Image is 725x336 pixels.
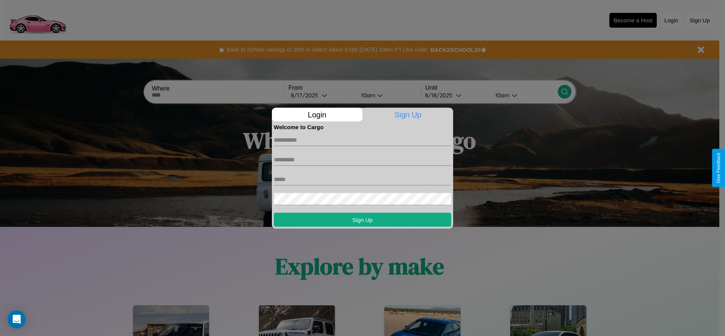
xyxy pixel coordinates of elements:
[274,213,451,227] button: Sign Up
[274,123,451,130] h4: Welcome to Cargo
[716,153,721,183] div: Give Feedback
[363,108,454,121] p: Sign Up
[8,310,26,328] div: Open Intercom Messenger
[272,108,362,121] p: Login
